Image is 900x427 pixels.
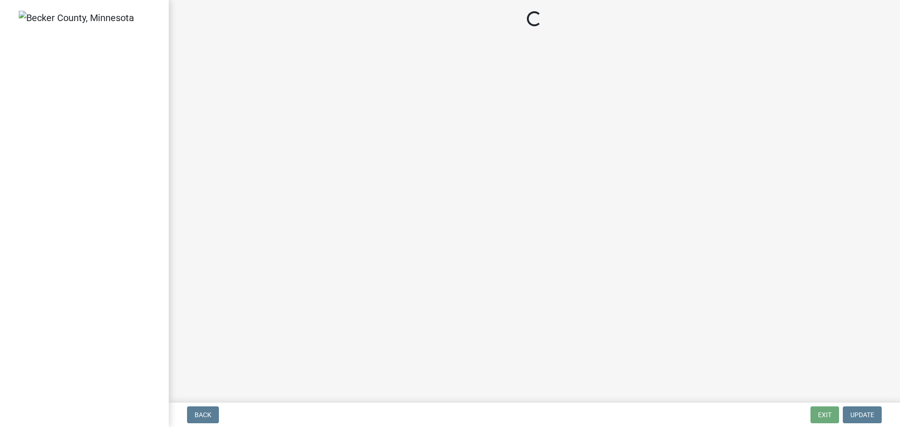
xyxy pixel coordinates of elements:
[19,11,134,25] img: Becker County, Minnesota
[195,411,211,419] span: Back
[843,406,882,423] button: Update
[850,411,874,419] span: Update
[187,406,219,423] button: Back
[810,406,839,423] button: Exit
